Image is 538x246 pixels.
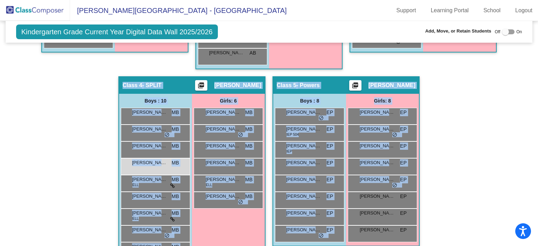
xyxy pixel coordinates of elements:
span: EP [400,126,407,133]
a: School [478,5,506,16]
span: Class 4 [123,82,142,89]
span: [PERSON_NAME] [206,109,241,116]
span: [PERSON_NAME] [286,176,321,183]
span: [PERSON_NAME] [206,193,241,200]
span: EP [326,142,333,150]
span: EP [400,193,407,200]
span: [PERSON_NAME] [132,109,167,116]
span: do_not_disturb_alt [392,132,397,138]
span: EP [400,210,407,217]
span: do_not_disturb_alt [165,233,170,239]
span: [PERSON_NAME] [PERSON_NAME] [132,159,167,166]
span: [PERSON_NAME] [360,109,395,116]
span: On [516,29,522,35]
div: Boys : 10 [119,94,192,108]
span: EP [400,159,407,167]
span: [PERSON_NAME] [206,126,241,133]
span: EP [326,193,333,200]
button: Print Students Details [349,80,361,91]
span: [PERSON_NAME] [209,49,244,56]
span: [PERSON_NAME] [132,193,167,200]
span: MB [245,193,253,200]
span: [PERSON_NAME] [286,210,321,217]
span: MB [172,176,179,183]
span: - Powers [296,82,320,89]
span: MB [172,142,179,150]
span: MB [245,126,253,133]
span: MB [245,109,253,116]
span: MB [172,193,179,200]
span: [PERSON_NAME] [206,176,241,183]
span: [PERSON_NAME] [360,176,395,183]
span: [PERSON_NAME] [286,126,321,133]
div: Boys : 8 [273,94,346,108]
span: MB [172,126,179,133]
span: do_not_disturb_alt [238,199,243,205]
span: [PERSON_NAME] [132,210,167,217]
span: EP [400,142,407,150]
span: EP [400,226,407,234]
a: Logout [510,5,538,16]
span: ELL [132,216,139,221]
span: MB [172,159,179,167]
span: MB [172,226,179,234]
span: [PERSON_NAME] [360,226,395,233]
span: IEP 504 [287,132,299,137]
span: Add, Move, or Retain Students [425,28,491,35]
span: [PERSON_NAME] [132,142,167,149]
span: MB [245,159,253,167]
span: MB [245,142,253,150]
span: MB [172,109,179,116]
span: [PERSON_NAME] [360,159,395,166]
span: [PERSON_NAME] [360,142,395,149]
span: [PERSON_NAME] [214,82,261,89]
span: IEP [287,149,292,154]
mat-icon: picture_as_pdf [351,82,359,92]
span: do_not_disturb_alt [392,183,397,188]
span: do_not_disturb_alt [319,115,324,121]
span: Off [495,29,500,35]
a: Learning Portal [425,5,475,16]
span: [PERSON_NAME] [286,142,321,149]
span: [PERSON_NAME] [132,126,167,133]
mat-icon: picture_as_pdf [197,82,205,92]
span: [PERSON_NAME] De [PERSON_NAME] [PERSON_NAME] [132,176,167,183]
span: EP [326,109,333,116]
span: Class 5 [277,82,296,89]
span: EP [400,176,407,183]
span: [PERSON_NAME] [132,226,167,233]
div: Girls: 6 [192,94,265,108]
span: [PERSON_NAME] [368,82,415,89]
span: EP [326,176,333,183]
span: AB [249,49,256,57]
span: [PERSON_NAME] [360,193,395,200]
span: do_not_disturb_alt [238,132,243,138]
span: Kindergarten Grade Current Year Digital Data Wall 2025/2026 [16,24,218,39]
span: MB [172,210,179,217]
a: Support [391,5,422,16]
span: EP [400,109,407,116]
span: do_not_disturb_alt [165,132,170,138]
span: ELL [206,182,212,188]
button: Print Students Details [195,80,207,91]
span: MB [245,176,253,183]
span: [PERSON_NAME] [360,126,395,133]
span: [PERSON_NAME] [286,109,321,116]
span: - SPLIT [142,82,161,89]
div: Girls: 8 [346,94,419,108]
span: [PERSON_NAME] [286,193,321,200]
span: [PERSON_NAME][GEOGRAPHIC_DATA] - [GEOGRAPHIC_DATA] [70,5,287,16]
span: [PERSON_NAME] [286,226,321,233]
span: do_not_disturb_alt [319,233,324,239]
span: [PERSON_NAME] [206,159,241,166]
span: [PERSON_NAME] [360,210,395,217]
span: EP [326,126,333,133]
span: [PERSON_NAME] [206,142,241,149]
span: ELL [132,182,139,188]
span: EP [326,210,333,217]
span: EP [326,226,333,234]
span: [PERSON_NAME] [286,159,321,166]
span: EP [326,159,333,167]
